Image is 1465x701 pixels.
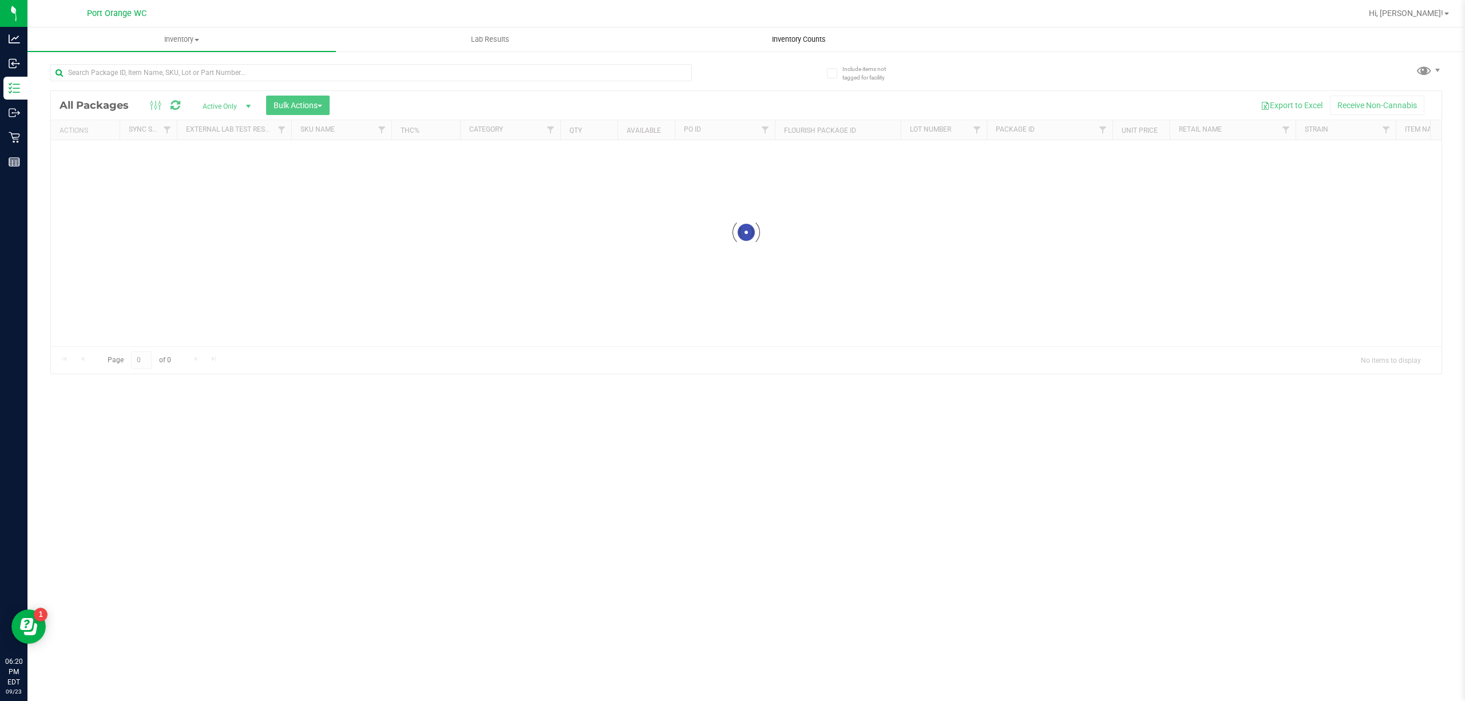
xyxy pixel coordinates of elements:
[5,656,22,687] p: 06:20 PM EDT
[27,34,336,45] span: Inventory
[5,687,22,696] p: 09/23
[34,608,47,621] iframe: Resource center unread badge
[27,27,336,52] a: Inventory
[50,64,692,81] input: Search Package ID, Item Name, SKU, Lot or Part Number...
[1369,9,1443,18] span: Hi, [PERSON_NAME]!
[456,34,525,45] span: Lab Results
[644,27,953,52] a: Inventory Counts
[842,65,900,82] span: Include items not tagged for facility
[9,82,20,94] inline-svg: Inventory
[9,58,20,69] inline-svg: Inbound
[336,27,644,52] a: Lab Results
[9,156,20,168] inline-svg: Reports
[9,33,20,45] inline-svg: Analytics
[9,132,20,143] inline-svg: Retail
[757,34,841,45] span: Inventory Counts
[11,609,46,644] iframe: Resource center
[87,9,146,18] span: Port Orange WC
[9,107,20,118] inline-svg: Outbound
